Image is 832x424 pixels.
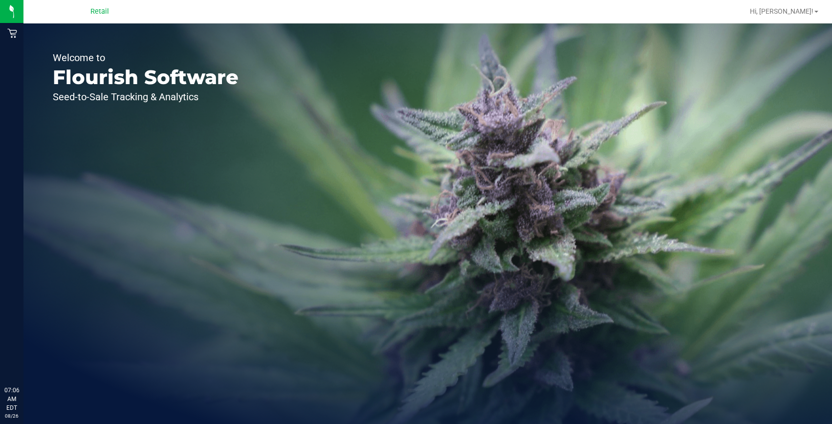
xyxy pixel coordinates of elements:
p: Seed-to-Sale Tracking & Analytics [53,92,239,102]
p: Flourish Software [53,67,239,87]
p: Welcome to [53,53,239,63]
span: Hi, [PERSON_NAME]! [750,7,813,15]
span: Retail [90,7,109,16]
p: 07:06 AM EDT [4,386,19,412]
inline-svg: Retail [7,28,17,38]
p: 08/26 [4,412,19,420]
